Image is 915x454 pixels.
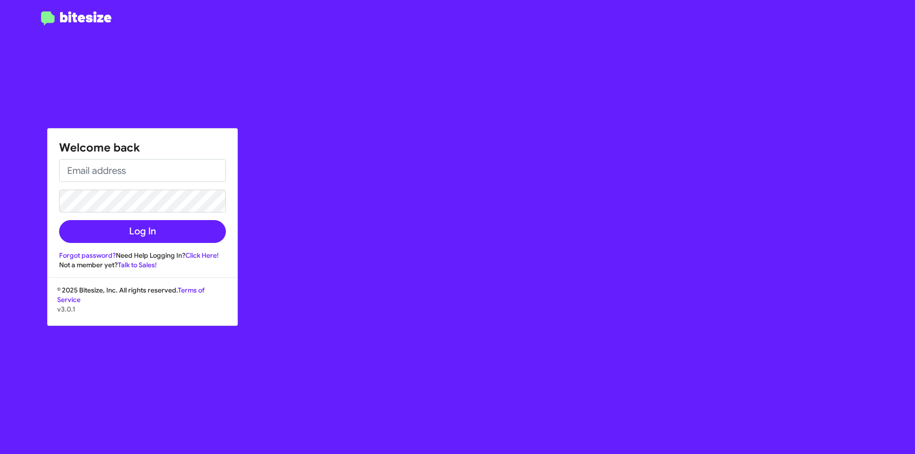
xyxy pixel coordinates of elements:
div: Not a member yet? [59,260,226,270]
div: Need Help Logging In? [59,251,226,260]
a: Click Here! [185,251,219,260]
div: © 2025 Bitesize, Inc. All rights reserved. [48,285,237,325]
p: v3.0.1 [57,304,228,314]
input: Email address [59,159,226,182]
button: Log In [59,220,226,243]
h1: Welcome back [59,140,226,155]
a: Forgot password? [59,251,116,260]
a: Talk to Sales! [118,261,157,269]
